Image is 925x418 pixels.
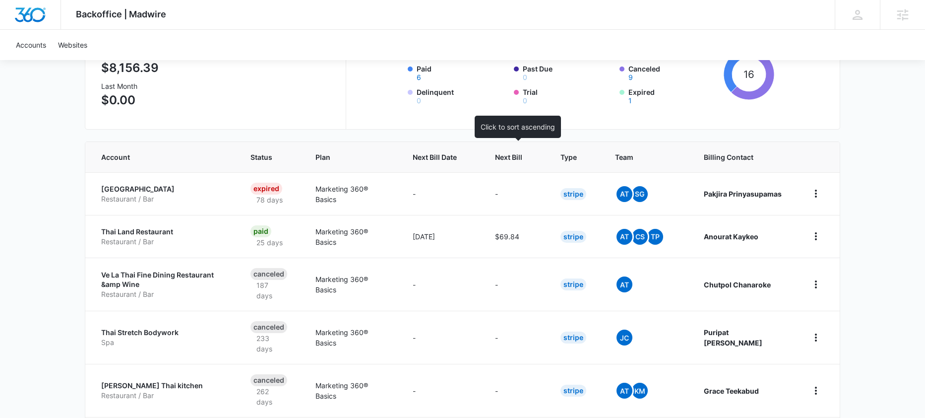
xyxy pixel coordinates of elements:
[101,338,227,348] p: Spa
[52,30,93,60] a: Websites
[101,184,227,204] a: [GEOGRAPHIC_DATA]Restaurant / Bar
[495,152,522,162] span: Next Bill
[617,330,632,346] span: JC
[417,87,508,104] label: Delinquent
[250,268,287,280] div: Canceled
[250,152,277,162] span: Status
[101,91,159,109] p: $0.00
[101,381,227,391] p: [PERSON_NAME] Thai kitchen
[628,97,632,104] button: Expired
[101,381,227,400] a: [PERSON_NAME] Thai kitchenRestaurant / Bar
[617,186,632,202] span: At
[808,277,824,292] button: home
[250,225,271,237] div: Paid
[250,321,287,333] div: Canceled
[401,215,483,258] td: [DATE]
[101,289,227,299] p: Restaurant / Bar
[250,237,289,248] p: 25 days
[628,64,720,81] label: Canceled
[10,30,52,60] a: Accounts
[615,152,666,162] span: Team
[315,274,389,295] p: Marketing 360® Basics
[315,152,389,162] span: Plan
[704,152,784,162] span: Billing Contact
[560,385,586,397] div: Stripe
[101,328,227,338] p: Thai Stretch Bodywork
[523,87,614,104] label: Trial
[704,232,758,241] strong: Anourat Kaykeo
[523,64,614,81] label: Past Due
[617,229,632,245] span: At
[632,186,648,202] span: SG
[417,64,508,81] label: Paid
[101,81,159,91] h3: Last Month
[101,152,212,162] span: Account
[704,190,782,198] strong: Pakjira Prinyasupamas
[632,229,648,245] span: CS
[101,227,227,237] p: Thai Land Restaurant
[101,237,227,247] p: Restaurant / Bar
[101,391,227,401] p: Restaurant / Bar
[483,172,549,215] td: -
[632,383,648,399] span: KM
[808,186,824,202] button: home
[704,280,771,289] strong: Chutpol Chanaroke
[101,270,227,299] a: Ve La Thai Fine Dining Restaurant &amp WineRestaurant / Bar
[101,328,227,347] a: Thai Stretch BodyworkSpa
[560,188,586,200] div: Stripe
[560,279,586,290] div: Stripe
[101,184,227,194] p: [GEOGRAPHIC_DATA]
[417,74,421,81] button: Paid
[401,258,483,311] td: -
[401,311,483,364] td: -
[101,194,227,204] p: Restaurant / Bar
[560,152,577,162] span: Type
[808,330,824,346] button: home
[315,184,389,205] p: Marketing 360® Basics
[250,183,282,195] div: Expired
[76,9,166,19] span: Backoffice | Madwire
[704,328,762,347] strong: Puripat [PERSON_NAME]
[704,387,759,395] strong: Grace Teekabud
[617,277,632,292] span: At
[413,152,457,162] span: Next Bill Date
[315,380,389,401] p: Marketing 360® Basics
[483,311,549,364] td: -
[250,386,292,407] p: 262 days
[560,231,586,243] div: Stripe
[401,172,483,215] td: -
[808,228,824,244] button: home
[475,116,561,138] div: Click to sort ascending
[483,215,549,258] td: $69.84
[743,68,754,80] tspan: 16
[101,59,159,77] p: $8,156.39
[250,195,289,205] p: 78 days
[315,327,389,348] p: Marketing 360® Basics
[647,229,663,245] span: TP
[628,74,633,81] button: Canceled
[250,333,292,354] p: 233 days
[315,226,389,247] p: Marketing 360® Basics
[808,383,824,399] button: home
[401,364,483,417] td: -
[628,87,720,104] label: Expired
[250,374,287,386] div: Canceled
[483,364,549,417] td: -
[617,383,632,399] span: At
[101,270,227,289] p: Ve La Thai Fine Dining Restaurant &amp Wine
[101,227,227,246] a: Thai Land RestaurantRestaurant / Bar
[250,280,292,301] p: 187 days
[483,258,549,311] td: -
[560,332,586,344] div: Stripe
